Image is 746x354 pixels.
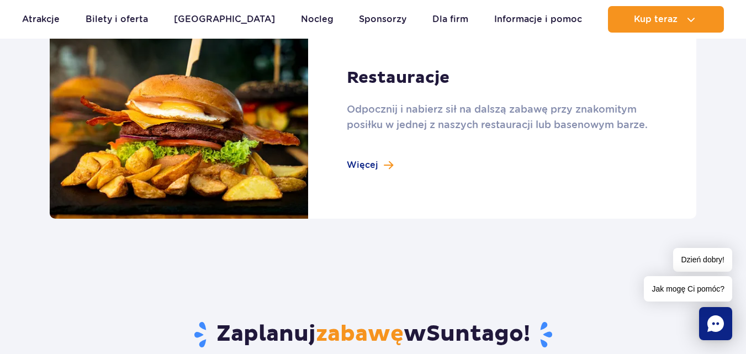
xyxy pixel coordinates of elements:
[494,6,582,33] a: Informacje i pomoc
[86,6,148,33] a: Bilety i oferta
[174,6,275,33] a: [GEOGRAPHIC_DATA]
[301,6,334,33] a: Nocleg
[22,6,60,33] a: Atrakcje
[432,6,468,33] a: Dla firm
[426,320,523,348] span: Suntago
[644,276,732,302] span: Jak mogę Ci pomóc?
[316,320,404,348] span: zabawę
[673,248,732,272] span: Dzień dobry!
[634,14,678,24] span: Kup teraz
[699,307,732,340] div: Chat
[359,6,406,33] a: Sponsorzy
[608,6,724,33] button: Kup teraz
[50,320,696,349] h3: Zaplanuj w !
